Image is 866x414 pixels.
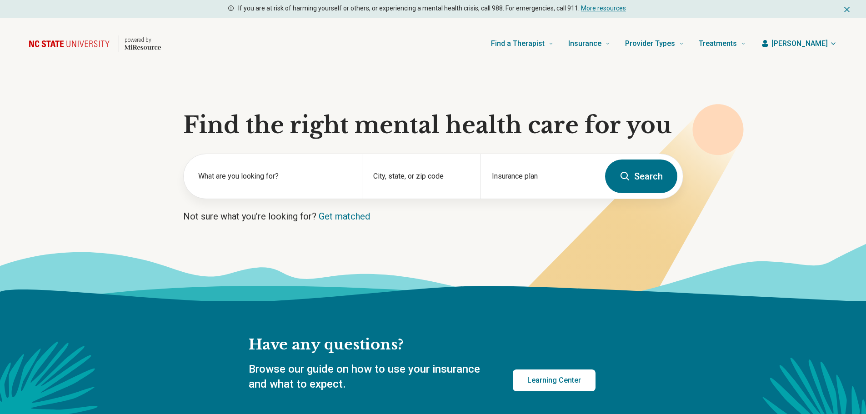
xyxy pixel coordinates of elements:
[29,29,161,58] a: Home page
[183,210,683,223] p: Not sure what you’re looking for?
[513,369,596,391] a: Learning Center
[581,5,626,12] a: More resources
[568,25,611,62] a: Insurance
[198,171,351,182] label: What are you looking for?
[125,36,161,44] p: powered by
[605,160,677,193] button: Search
[625,25,684,62] a: Provider Types
[699,37,737,50] span: Treatments
[491,37,545,50] span: Find a Therapist
[568,37,601,50] span: Insurance
[761,38,837,49] button: [PERSON_NAME]
[319,211,370,222] a: Get matched
[771,38,828,49] span: [PERSON_NAME]
[238,4,626,13] p: If you are at risk of harming yourself or others, or experiencing a mental health crisis, call 98...
[183,112,683,139] h1: Find the right mental health care for you
[842,4,851,15] button: Dismiss
[249,362,491,392] p: Browse our guide on how to use your insurance and what to expect.
[625,37,675,50] span: Provider Types
[249,335,596,354] h2: Have any questions?
[699,25,746,62] a: Treatments
[491,25,554,62] a: Find a Therapist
